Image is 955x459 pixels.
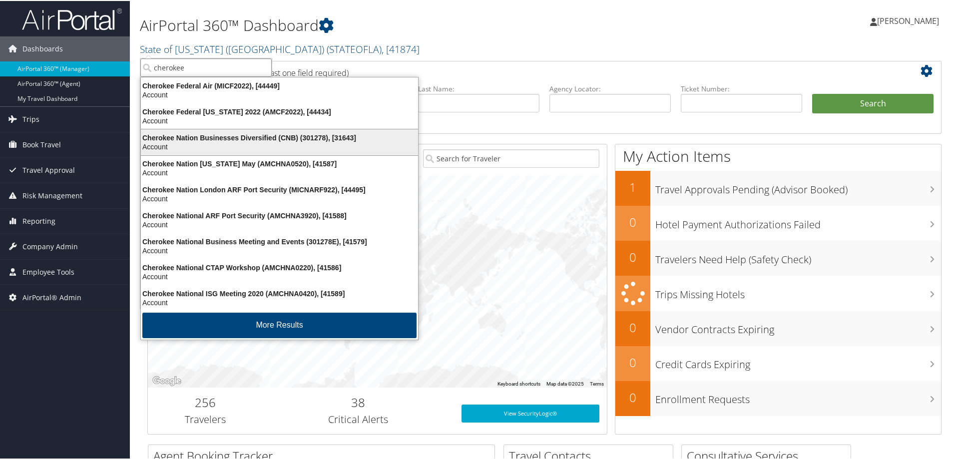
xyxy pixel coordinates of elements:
span: Risk Management [22,182,82,207]
h2: 1 [615,178,650,195]
h3: Travelers Need Help (Safety Check) [655,247,941,266]
span: Reporting [22,208,55,233]
div: Account [135,271,424,280]
img: airportal-logo.png [22,6,122,30]
div: Account [135,115,424,124]
label: Ticket Number: [681,83,802,93]
div: Cherokee Federal Air (MICF2022), [44449] [135,80,424,89]
label: Agency Locator: [549,83,671,93]
a: 1Travel Approvals Pending (Advisor Booked) [615,170,941,205]
h3: Credit Cards Expiring [655,352,941,371]
div: Cherokee Nation [US_STATE] May (AMCHNA0520), [41587] [135,158,424,167]
span: [PERSON_NAME] [877,14,939,25]
h2: 0 [615,318,650,335]
a: Terms (opens in new tab) [590,380,604,386]
button: More Results [142,312,417,337]
h2: Airtinerary Lookup [155,62,868,79]
a: 0Vendor Contracts Expiring [615,310,941,345]
div: Account [135,219,424,228]
span: Travel Approval [22,157,75,182]
a: View SecurityLogic® [462,404,599,422]
div: Account [135,193,424,202]
div: Cherokee Nation London ARF Port Security (MICNARF922), [44495] [135,184,424,193]
h2: 0 [615,353,650,370]
h3: Critical Alerts [270,412,447,426]
h2: 0 [615,388,650,405]
div: Cherokee Nation Businesses Diversified (CNB) (301278), [31643] [135,132,424,141]
input: Search for Traveler [423,148,599,167]
h2: 38 [270,393,447,410]
span: AirPortal® Admin [22,284,81,309]
div: Account [135,89,424,98]
h3: Hotel Payment Authorizations Failed [655,212,941,231]
h3: Trips Missing Hotels [655,282,941,301]
button: Search [812,93,934,113]
h2: 256 [155,393,255,410]
div: Account [135,245,424,254]
a: [PERSON_NAME] [870,5,949,35]
span: , [ 41874 ] [382,41,420,55]
div: Cherokee National CTAP Workshop (AMCHNA0220), [41586] [135,262,424,271]
div: Account [135,167,424,176]
h1: AirPortal 360™ Dashboard [140,14,679,35]
a: Trips Missing Hotels [615,275,941,310]
div: Cherokee National Business Meeting and Events (301278E), [41579] [135,236,424,245]
a: 0Credit Cards Expiring [615,345,941,380]
button: Keyboard shortcuts [497,380,540,387]
span: Map data ©2025 [546,380,584,386]
a: 0Hotel Payment Authorizations Failed [615,205,941,240]
div: Cherokee National ISG Meeting 2020 (AMCHNA0420), [41589] [135,288,424,297]
a: 0Travelers Need Help (Safety Check) [615,240,941,275]
span: ( STATEOFLA ) [327,41,382,55]
span: (at least one field required) [253,66,349,77]
span: Company Admin [22,233,78,258]
h1: My Action Items [615,145,941,166]
img: Google [150,374,183,387]
span: Employee Tools [22,259,74,284]
div: Cherokee Federal [US_STATE] 2022 (AMCF2022), [44434] [135,106,424,115]
a: Open this area in Google Maps (opens a new window) [150,374,183,387]
h3: Enrollment Requests [655,387,941,406]
span: Book Travel [22,131,61,156]
div: Account [135,141,424,150]
a: 0Enrollment Requests [615,380,941,415]
h2: 0 [615,248,650,265]
label: Last Name: [418,83,539,93]
h3: Travel Approvals Pending (Advisor Booked) [655,177,941,196]
div: Cherokee National ARF Port Security (AMCHNA3920), [41588] [135,210,424,219]
input: Search Accounts [140,57,272,76]
h3: Travelers [155,412,255,426]
h3: Vendor Contracts Expiring [655,317,941,336]
a: State of [US_STATE] ([GEOGRAPHIC_DATA]) [140,41,420,55]
div: Account [135,297,424,306]
h2: 0 [615,213,650,230]
span: Dashboards [22,35,63,60]
span: Trips [22,106,39,131]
